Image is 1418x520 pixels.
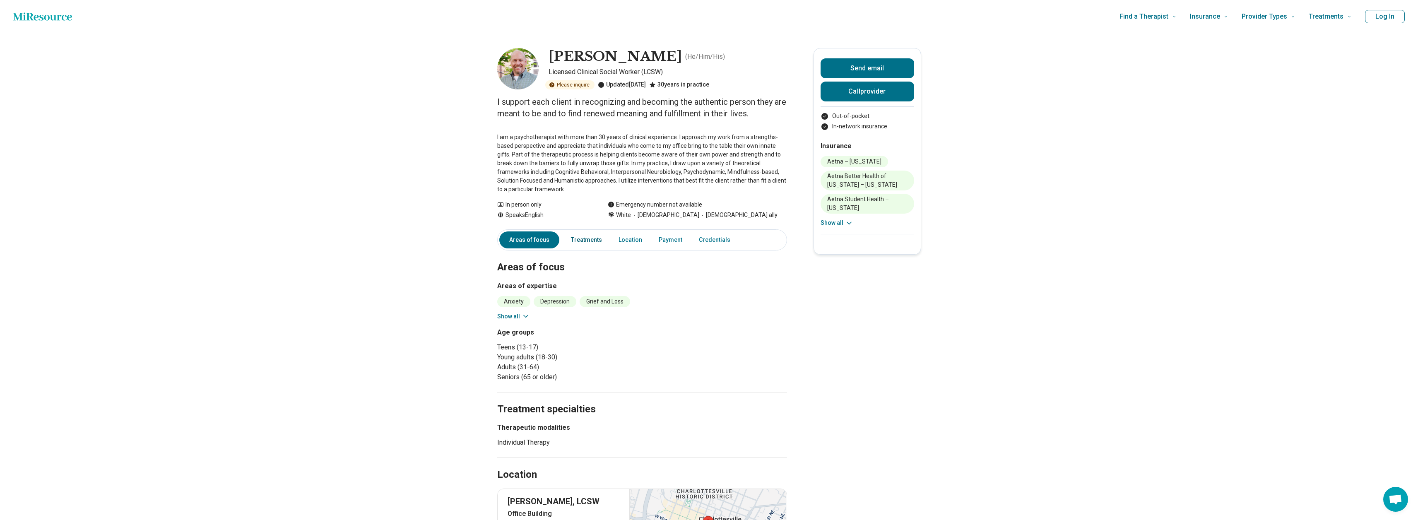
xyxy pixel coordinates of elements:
div: Emergency number not available [608,200,702,209]
h2: Treatment specialties [497,383,787,416]
li: Grief and Loss [580,296,630,307]
p: Office Building [508,509,620,519]
li: Individual Therapy [497,438,613,448]
span: Treatments [1309,11,1343,22]
a: Credentials [694,231,740,248]
a: Location [614,231,647,248]
p: I am a psychotherapist with more than 30 years of clinical experience. I approach my work from a ... [497,133,787,194]
li: Aetna Better Health of [US_STATE] – [US_STATE] [821,171,914,190]
li: Aetna Student Health – [US_STATE] [821,194,914,214]
div: Open chat [1383,487,1408,512]
li: Teens (13-17) [497,342,639,352]
p: I support each client in recognizing and becoming the authentic person they are meant to be and t... [497,96,787,119]
span: Provider Types [1242,11,1287,22]
div: Updated [DATE] [598,80,646,89]
button: Log In [1365,10,1405,23]
h2: Location [497,468,537,482]
h2: Areas of focus [497,241,787,274]
button: Callprovider [821,82,914,101]
p: Licensed Clinical Social Worker (LCSW) [549,67,787,77]
li: Seniors (65 or older) [497,372,639,382]
li: Depression [534,296,576,307]
button: Show all [821,219,853,227]
li: Anxiety [497,296,530,307]
h3: Areas of expertise [497,281,787,291]
a: Treatments [566,231,607,248]
p: [PERSON_NAME], LCSW [508,496,620,507]
h3: Therapeutic modalities [497,423,613,433]
p: ( He/Him/His ) [685,52,725,62]
a: Areas of focus [499,231,559,248]
div: Please inquire [545,80,595,89]
span: Find a Therapist [1119,11,1168,22]
a: Payment [654,231,687,248]
button: Show all [497,312,530,321]
div: Speaks English [497,211,591,219]
li: In-network insurance [821,122,914,131]
span: [DEMOGRAPHIC_DATA] [631,211,699,219]
div: In person only [497,200,591,209]
li: Young adults (18-30) [497,352,639,362]
span: Insurance [1190,11,1220,22]
li: Out-of-pocket [821,112,914,120]
span: [DEMOGRAPHIC_DATA] ally [699,211,778,219]
h2: Insurance [821,141,914,151]
img: Mark Ratzlaff, Licensed Clinical Social Worker (LCSW) [497,48,539,89]
h1: [PERSON_NAME] [549,48,682,65]
span: White [616,211,631,219]
ul: Payment options [821,112,914,131]
div: 30 years in practice [649,80,709,89]
li: Aetna – [US_STATE] [821,156,888,167]
a: Home page [13,8,72,25]
h3: Age groups [497,327,639,337]
li: Adults (31-64) [497,362,639,372]
button: Send email [821,58,914,78]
